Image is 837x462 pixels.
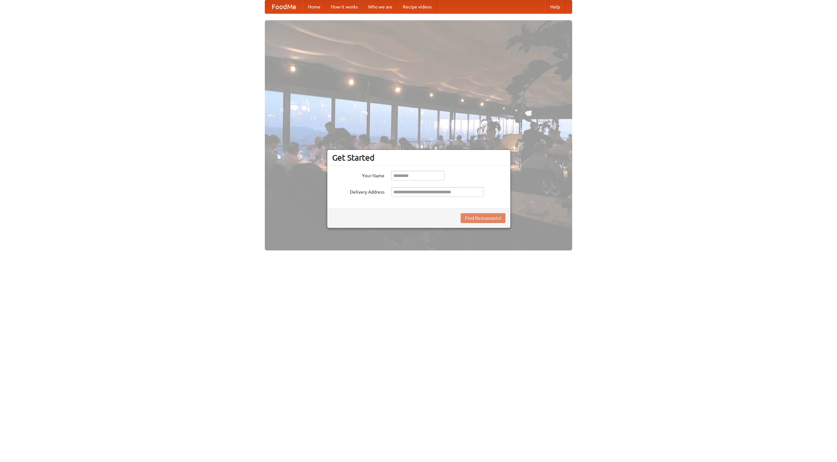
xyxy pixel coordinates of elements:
a: Recipe videos [398,0,437,13]
label: Delivery Address [332,187,384,195]
a: Who we are [363,0,398,13]
a: FoodMe [265,0,303,13]
a: How it works [326,0,363,13]
a: Help [545,0,565,13]
h3: Get Started [332,153,505,163]
label: Your Name [332,171,384,179]
button: Find Restaurants! [461,213,505,223]
a: Home [303,0,326,13]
